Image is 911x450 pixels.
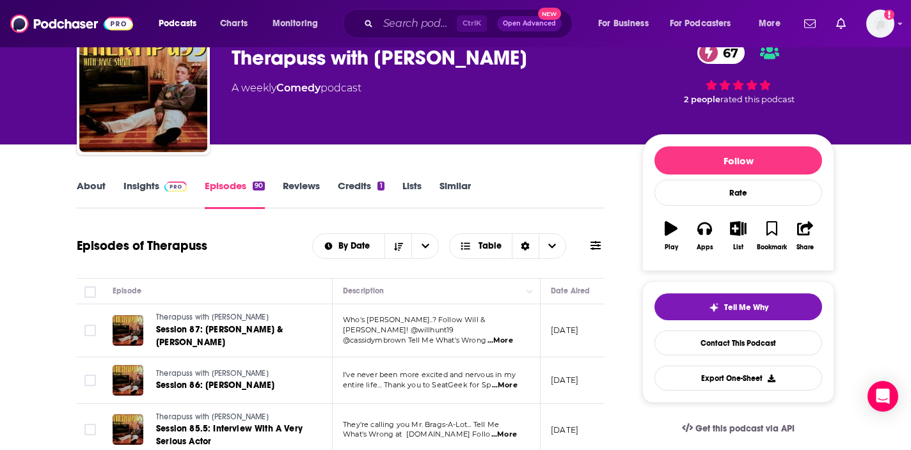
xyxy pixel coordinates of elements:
div: Sort Direction [512,234,539,258]
a: Contact This Podcast [654,330,822,355]
a: Get this podcast via API [672,413,805,444]
button: Follow [654,146,822,175]
div: 67 2 peoplerated this podcast [642,33,834,112]
a: Therapuss with [PERSON_NAME] [156,412,310,423]
span: For Business [598,15,649,33]
span: Toggle select row [84,375,96,386]
span: 2 people [684,95,720,104]
span: Who's [PERSON_NAME]..? Follow Will & [PERSON_NAME]! @willhunt19 [343,315,485,334]
span: What's Wrong at ⁠ [DOMAIN_NAME] Follo [343,430,490,438]
span: rated this podcast [720,95,795,104]
h1: Episodes of Therapuss [77,238,207,254]
p: [DATE] [551,375,578,385]
span: Toggle select row [84,325,96,336]
div: Description [343,283,384,299]
button: List [722,213,755,259]
button: Open AdvancedNew [497,16,562,31]
span: Session 85.5: Interview With A Very Serious Actor [156,423,303,447]
span: More [759,15,780,33]
a: Therapuss with [PERSON_NAME] [156,312,310,323]
button: Share [789,213,822,259]
button: Bookmark [755,213,788,259]
span: Session 86: [PERSON_NAME] [156,380,274,391]
img: Podchaser - Follow, Share and Rate Podcasts [10,12,133,36]
p: [DATE] [551,424,578,435]
button: tell me why sparkleTell Me Why [654,293,822,320]
span: ...More [491,430,517,440]
span: By Date [338,242,374,251]
a: Episodes90 [205,180,265,209]
a: Charts [212,13,255,34]
div: Date Aired [551,283,590,299]
button: open menu [661,13,750,34]
img: tell me why sparkle [709,302,719,313]
img: Podchaser Pro [164,182,187,192]
a: Lists [402,180,422,209]
div: 90 [253,182,265,190]
span: New [538,8,561,20]
div: Search podcasts, credits, & more... [355,9,585,38]
a: Reviews [283,180,320,209]
button: Choose View [449,233,566,259]
span: Get this podcast via API [695,423,795,434]
button: open menu [750,13,796,34]
div: 1 [377,182,384,190]
div: A weekly podcast [232,81,361,96]
span: Charts [220,15,248,33]
span: Therapuss with [PERSON_NAME] [156,313,269,322]
span: Session 87: [PERSON_NAME] & [PERSON_NAME] [156,324,283,348]
img: User Profile [866,10,894,38]
span: I’ve never been more excited and nervous in my [343,370,516,379]
span: Monitoring [273,15,318,33]
button: Apps [688,213,721,259]
div: Apps [697,244,713,251]
a: Session 85.5: Interview With A Very Serious Actor [156,423,310,448]
button: open menu [411,234,438,258]
span: Tell Me Why [724,302,768,313]
a: Show notifications dropdown [831,13,851,35]
a: InsightsPodchaser Pro [123,180,187,209]
div: Episode [113,283,141,299]
button: open menu [264,13,335,34]
span: entire life… Thank you to SeatGeek for Sp [343,380,491,389]
div: Open Intercom Messenger [867,381,898,412]
a: Credits1 [338,180,384,209]
span: Table [479,242,502,251]
span: Therapuss with [PERSON_NAME] [156,412,269,421]
span: Ctrl K [457,15,487,32]
a: Session 86: [PERSON_NAME] [156,379,308,392]
span: ...More [487,336,513,346]
button: Play [654,213,688,259]
span: Toggle select row [84,424,96,435]
a: 67 [697,42,745,64]
a: Therapuss with Jake Shane [79,24,207,152]
a: Comedy [276,82,321,94]
p: [DATE] [551,325,578,336]
span: 67 [710,42,745,64]
span: They're calling you Mr. Brags-A-Lot... Tell Me [343,420,499,429]
button: open menu [313,242,385,251]
button: open menu [589,13,665,34]
div: Share [796,244,814,251]
button: Sort Direction [384,234,411,258]
span: Open Advanced [503,20,556,27]
div: Bookmark [757,244,787,251]
button: open menu [150,13,213,34]
h2: Choose List sort [312,233,440,259]
div: Rate [654,180,822,206]
a: Session 87: [PERSON_NAME] & [PERSON_NAME] [156,323,310,349]
svg: Add a profile image [884,10,894,20]
span: @cassidymbrown Tell Me What's Wrong [343,336,486,345]
div: Play [665,244,678,251]
button: Show profile menu [866,10,894,38]
span: Therapuss with [PERSON_NAME] [156,369,269,378]
div: List [733,244,743,251]
a: About [77,180,106,209]
a: Show notifications dropdown [799,13,821,35]
a: Similar [440,180,471,209]
span: Podcasts [159,15,196,33]
span: For Podcasters [670,15,731,33]
span: ...More [492,380,518,391]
